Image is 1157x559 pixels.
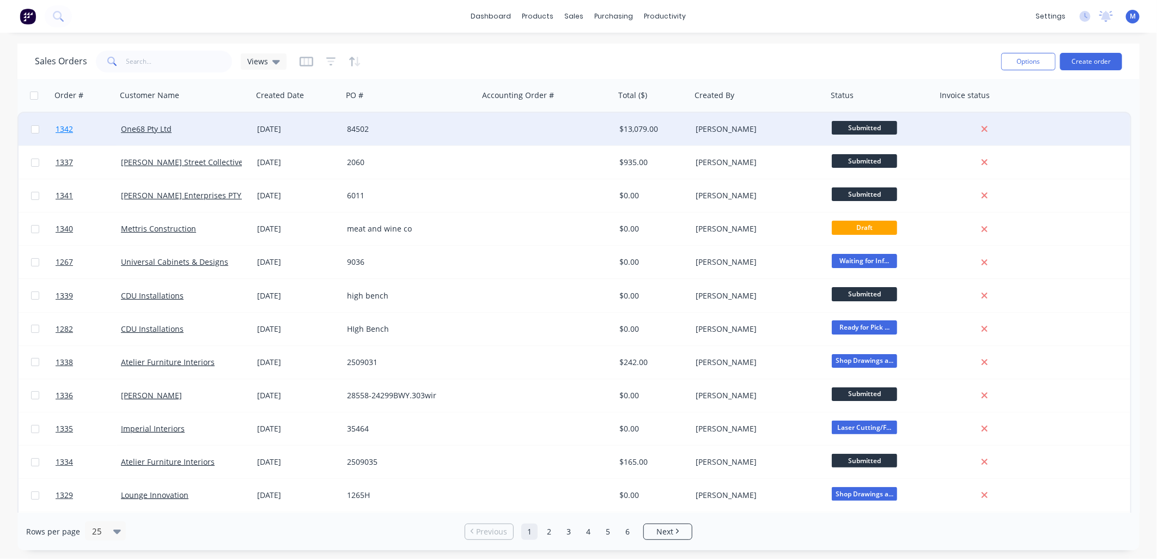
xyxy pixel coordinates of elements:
[347,423,468,434] div: 35464
[346,90,363,101] div: PO #
[56,257,73,268] span: 1267
[832,487,897,501] span: Shop Drawings a...
[56,124,73,135] span: 1342
[121,223,196,234] a: Mettris Construction
[619,457,684,467] div: $165.00
[832,221,897,234] span: Draft
[600,524,616,540] a: Page 5
[696,124,817,135] div: [PERSON_NAME]
[644,526,692,537] a: Next page
[619,490,684,501] div: $0.00
[35,56,87,66] h1: Sales Orders
[940,90,990,101] div: Invoice status
[56,313,121,345] a: 1282
[619,357,684,368] div: $242.00
[619,324,684,335] div: $0.00
[696,423,817,434] div: [PERSON_NAME]
[561,524,577,540] a: Page 3
[121,257,228,267] a: Universal Cabinets & Designs
[56,190,73,201] span: 1341
[639,8,692,25] div: productivity
[257,490,338,501] div: [DATE]
[257,423,338,434] div: [DATE]
[56,390,73,401] span: 1336
[56,246,121,278] a: 1267
[831,90,854,101] div: Status
[618,90,647,101] div: Total ($)
[1030,8,1071,25] div: settings
[56,157,73,168] span: 1337
[832,454,897,467] span: Submitted
[696,324,817,335] div: [PERSON_NAME]
[619,124,684,135] div: $13,079.00
[56,490,73,501] span: 1329
[1060,53,1122,70] button: Create order
[832,387,897,401] span: Submitted
[121,190,257,200] a: [PERSON_NAME] Enterprises PTY LTD
[832,254,897,268] span: Waiting for Inf...
[619,423,684,434] div: $0.00
[580,524,596,540] a: Page 4
[256,90,304,101] div: Created Date
[20,8,36,25] img: Factory
[56,446,121,478] a: 1334
[347,157,468,168] div: 2060
[619,524,636,540] a: Page 6
[121,290,184,301] a: CDU Installations
[121,124,172,134] a: One68 Pty Ltd
[696,290,817,301] div: [PERSON_NAME]
[56,146,121,179] a: 1337
[559,8,589,25] div: sales
[482,90,554,101] div: Accounting Order #
[832,187,897,201] span: Submitted
[465,526,513,537] a: Previous page
[696,157,817,168] div: [PERSON_NAME]
[696,457,817,467] div: [PERSON_NAME]
[589,8,639,25] div: purchasing
[257,190,338,201] div: [DATE]
[696,223,817,234] div: [PERSON_NAME]
[54,90,83,101] div: Order #
[56,179,121,212] a: 1341
[347,290,468,301] div: high bench
[56,479,121,512] a: 1329
[460,524,697,540] ul: Pagination
[832,287,897,301] span: Submitted
[466,8,517,25] a: dashboard
[347,490,468,501] div: 1265H
[257,124,338,135] div: [DATE]
[257,357,338,368] div: [DATE]
[656,526,673,537] span: Next
[56,279,121,312] a: 1339
[541,524,557,540] a: Page 2
[347,223,468,234] div: meat and wine co
[121,457,215,467] a: Atelier Furniture Interiors
[347,357,468,368] div: 2509031
[120,90,179,101] div: Customer Name
[56,423,73,434] span: 1335
[347,457,468,467] div: 2509035
[56,457,73,467] span: 1334
[347,257,468,268] div: 9036
[696,257,817,268] div: [PERSON_NAME]
[696,390,817,401] div: [PERSON_NAME]
[257,324,338,335] div: [DATE]
[619,257,684,268] div: $0.00
[347,190,468,201] div: 6011
[619,223,684,234] div: $0.00
[347,324,468,335] div: HIgh Bench
[56,324,73,335] span: 1282
[257,257,338,268] div: [DATE]
[347,390,468,401] div: 28558-24299BWY.303wir
[832,354,897,368] span: Shop Drawings a...
[126,51,233,72] input: Search...
[832,121,897,135] span: Submitted
[26,526,80,537] span: Rows per page
[696,357,817,368] div: [PERSON_NAME]
[696,490,817,501] div: [PERSON_NAME]
[619,390,684,401] div: $0.00
[832,421,897,434] span: Laser Cutting/F...
[619,157,684,168] div: $935.00
[121,490,188,500] a: Lounge Innovation
[56,212,121,245] a: 1340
